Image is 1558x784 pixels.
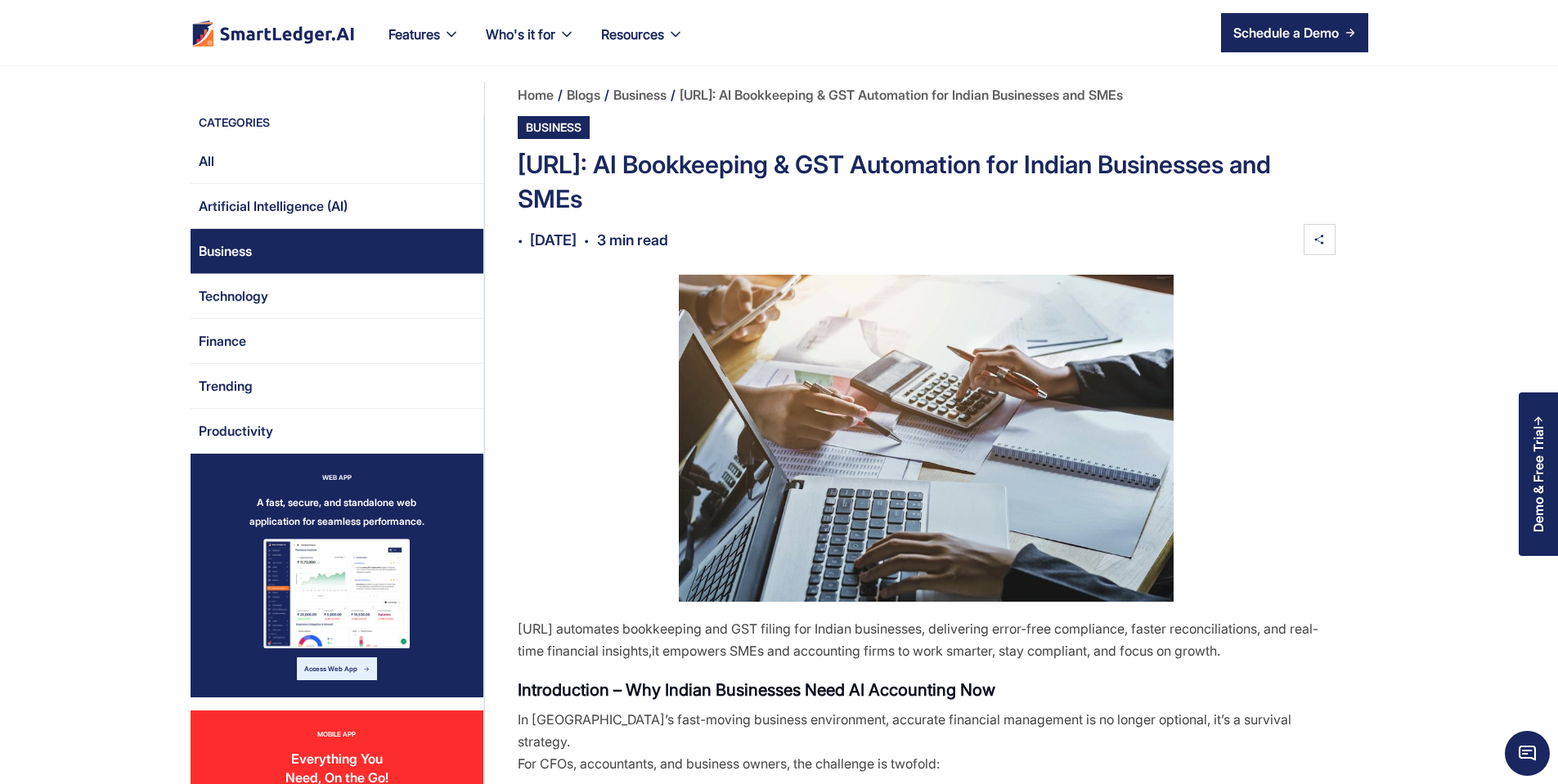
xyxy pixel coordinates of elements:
div: Artificial Intelligence (AI) [199,193,348,219]
div: CATEGORIES [191,114,483,139]
div: / [604,82,609,108]
a: Trending [191,364,483,409]
div: A fast, secure, and standalone web application for seamless performance. [249,493,424,531]
a: Business [613,82,667,108]
div: Who's it for [473,23,588,65]
a: Home [518,82,554,108]
div: [URL]: AI Bookkeeping & GST Automation for Indian Businesses and SMEs [518,147,1336,216]
div: Resources [601,23,664,46]
div: / [671,82,676,108]
img: Arrow blue [364,667,369,671]
div: MOBILE APP [317,727,356,741]
div: Technology [199,283,268,309]
div: Features [388,23,440,46]
div: All [199,148,214,174]
div: Trending [199,373,253,399]
div: . [518,224,523,255]
img: footer logo [191,20,356,47]
div: WEB APP [322,470,352,485]
div: Finance [199,328,246,354]
div: Features [375,23,473,65]
a: [URL]: AI Bookkeeping & GST Automation for Indian Businesses and SMEs [680,82,1123,108]
a: All [191,139,483,184]
a: home [191,20,356,47]
div: [DATE] [523,230,584,250]
p: In [GEOGRAPHIC_DATA]’s fast-moving business environment, accurate financial management is no long... [518,709,1336,775]
div: Demo & Free Trial [1531,426,1546,532]
div: 3 min read [589,230,676,250]
img: share [1304,224,1335,255]
div: Access Web App [304,662,357,675]
strong: Introduction – Why Indian Businesses Need AI Accounting Now [518,680,995,700]
div: / [558,82,563,108]
img: arrow right icon [1345,28,1355,38]
div: . [584,224,589,255]
div: [URL] automates bookkeeping and GST filing for Indian businesses, delivering error-free complianc... [518,618,1336,662]
a: Finance [191,319,483,364]
a: Business [518,116,812,139]
div: Productivity [199,418,273,444]
div: Resources [588,23,697,65]
a: Blogs [567,82,600,108]
a: Artificial Intelligence (AI) [191,184,483,229]
a: Productivity [191,409,483,454]
a: Technology [191,274,483,319]
a: Business [191,229,483,274]
div: Schedule a Demo [1233,23,1339,43]
a: Access Web App [296,656,378,681]
img: Desktop banner [263,539,410,648]
span: Chat Widget [1505,731,1550,776]
div: Business [199,238,252,264]
a: Schedule a Demo [1221,13,1368,52]
div: Business [518,116,590,139]
div: Who's it for [486,23,555,46]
